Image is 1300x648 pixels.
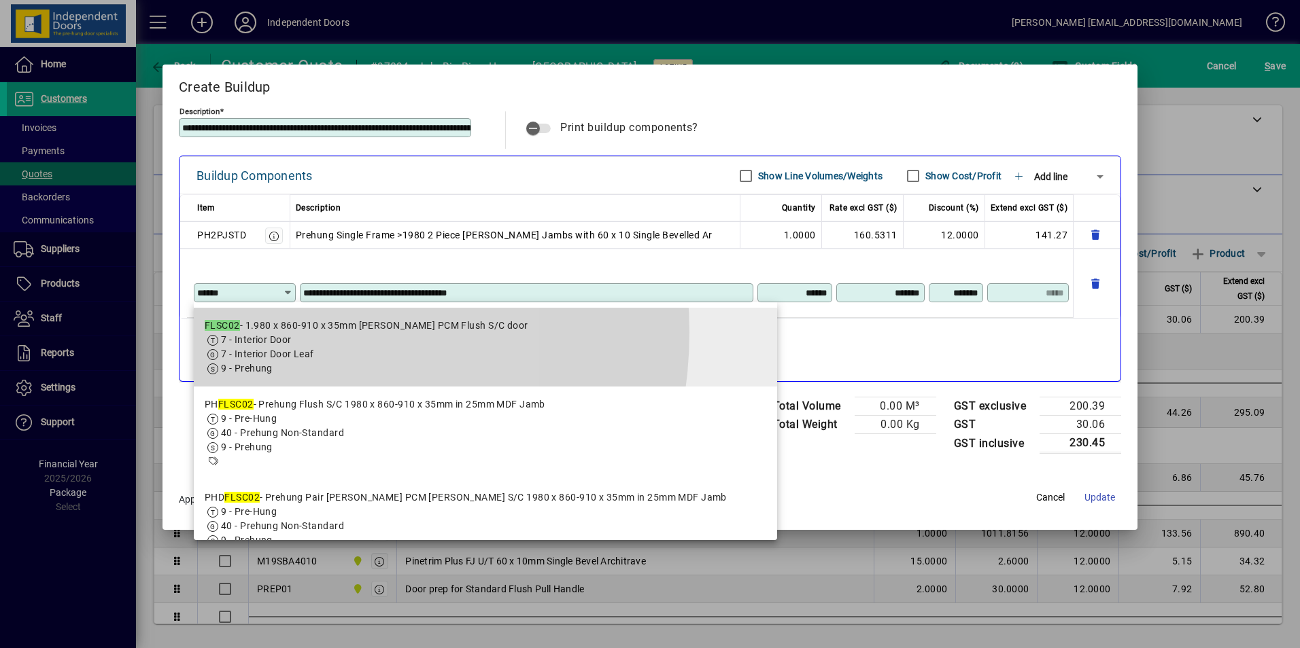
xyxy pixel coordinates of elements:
span: 9 - Pre-Hung [221,506,277,517]
td: 30.06 [1040,416,1121,434]
span: Quantity [782,200,816,216]
div: PHD - Prehung Pair [PERSON_NAME] PCM [PERSON_NAME] S/C 1980 x 860-910 x 35mm in 25mm MDF Jamb [205,490,727,505]
label: Show Cost/Profit [923,169,1002,183]
td: 230.45 [1040,434,1121,453]
td: GST exclusive [947,397,1040,416]
span: Item [197,200,215,216]
mat-option: FLSC02 - 1.980 x 860-910 x 35mm Hume PCM Flush S/C door [194,308,777,386]
em: FLSC02 [218,399,254,410]
span: Extend excl GST ($) [991,200,1068,216]
span: 9 - Prehung [221,535,273,545]
td: 12.0000 [904,221,985,249]
td: 1.0000 [740,221,822,249]
span: Discount (%) [929,200,979,216]
div: PH - Prehung Flush S/C 1980 x 860-910 x 35mm in 25mm MDF Jamb [205,397,545,412]
td: Total Volume [766,397,855,416]
span: 7 - Interior Door Leaf [221,348,314,359]
h2: Create Buildup [162,65,1137,104]
td: 200.39 [1040,397,1121,416]
td: 141.27 [985,221,1074,249]
span: 9 - Prehung [221,363,273,374]
td: 0.00 M³ [855,397,936,416]
span: Description [296,200,341,216]
span: 40 - Prehung Non-Standard [221,427,344,438]
td: GST [947,416,1040,434]
span: 9 - Prehung [221,442,273,452]
mat-option: PHDFLSC02 - Prehung Pair Hume PCM Flush S/C 1980 x 860-910 x 35mm in 25mm MDF Jamb [194,480,777,573]
span: Apply [179,494,203,505]
mat-label: Description [179,107,220,116]
td: Total Weight [766,416,855,434]
div: - 1.980 x 860-910 x 35mm [PERSON_NAME] PCM Flush S/C door [205,319,528,333]
button: Update [1078,486,1121,510]
td: 0.00 Kg [855,416,936,434]
td: Prehung Single Frame >1980 2 Piece [PERSON_NAME] Jambs with 60 x 10 Single Bevelled Ar [290,221,740,249]
td: GST inclusive [947,434,1040,453]
span: Update [1084,490,1115,505]
span: 9 - Pre-Hung [221,413,277,424]
div: PH2PJSTD [197,227,246,243]
label: Show Line Volumes/Weights [755,169,883,183]
em: FLSC02 [224,492,260,503]
span: Print buildup components? [560,121,698,134]
span: Rate excl GST ($) [829,200,897,216]
mat-option: PHFLSC02 - Prehung Flush S/C 1980 x 860-910 x 35mm in 25mm MDF Jamb [194,386,777,480]
span: 40 - Prehung Non-Standard [221,520,344,531]
button: Cancel [1029,486,1072,510]
span: Add line [1034,171,1067,182]
em: FLSC02 [205,320,240,331]
div: 160.5311 [827,227,897,243]
div: Buildup Components [196,165,313,187]
span: 7 - Interior Door [221,334,291,345]
span: Cancel [1036,490,1065,505]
